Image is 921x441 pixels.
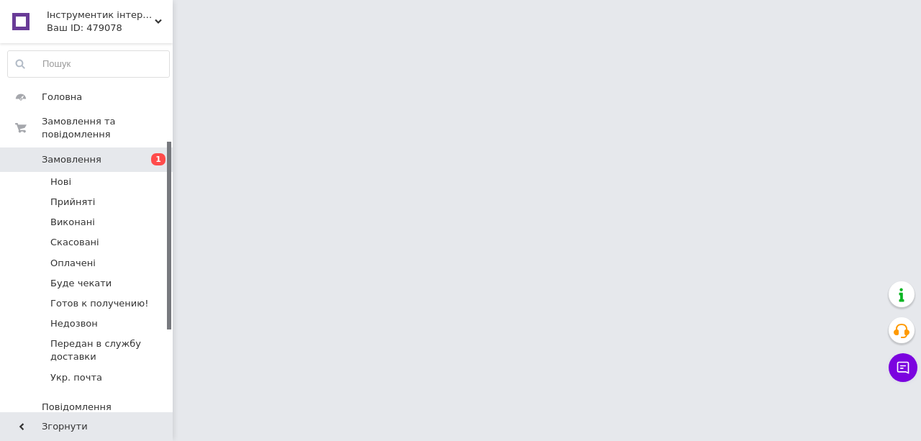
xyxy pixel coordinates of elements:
[42,91,82,104] span: Головна
[50,176,71,188] span: Нові
[151,153,165,165] span: 1
[50,216,95,229] span: Виконані
[47,22,173,35] div: Ваш ID: 479078
[50,257,96,270] span: Оплачені
[50,297,148,310] span: Готов к получению!
[50,236,99,249] span: Скасовані
[50,371,102,384] span: Укр. почта
[50,317,98,330] span: Недозвон
[889,353,917,382] button: Чат з покупцем
[8,51,169,77] input: Пошук
[42,115,173,141] span: Замовлення та повідомлення
[42,153,101,166] span: Замовлення
[50,337,168,363] span: Передан в службу доставки
[42,401,112,414] span: Повідомлення
[50,196,95,209] span: Прийняті
[47,9,155,22] span: Інструментик інтернет-магазин
[50,277,112,290] span: Буде чекати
